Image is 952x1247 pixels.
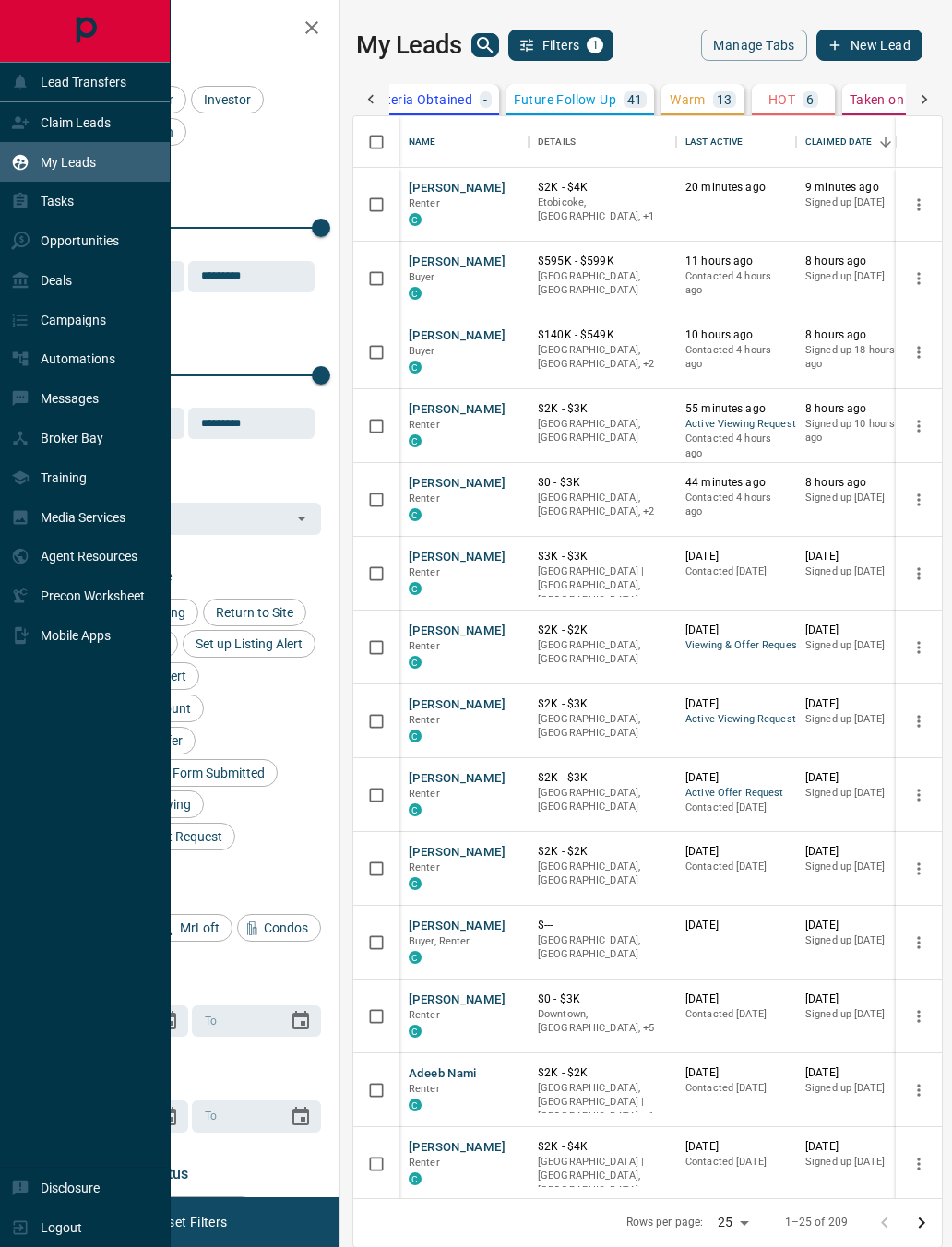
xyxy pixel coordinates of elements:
[805,696,911,712] p: [DATE]
[409,918,506,935] button: [PERSON_NAME]
[905,191,933,219] button: more
[685,343,787,372] p: Contacted 4 hours ago
[685,786,787,802] span: Active Offer Request
[409,714,440,726] span: Renter
[685,844,787,860] p: [DATE]
[538,992,667,1007] p: $0 - $3K
[685,401,787,417] p: 55 minutes ago
[905,265,933,292] button: more
[409,361,422,374] div: condos.ca
[806,93,814,106] p: 6
[409,730,422,742] div: condos.ca
[356,30,462,60] h1: My Leads
[399,116,529,168] div: Name
[873,129,898,155] button: Sort
[905,707,933,735] button: more
[589,39,601,52] span: 1
[805,786,911,801] p: Signed up [DATE]
[905,560,933,588] button: more
[538,712,667,741] p: [GEOGRAPHIC_DATA], [GEOGRAPHIC_DATA]
[905,634,933,661] button: more
[805,254,911,269] p: 8 hours ago
[173,920,226,935] span: MrLoft
[685,1155,787,1170] p: Contacted [DATE]
[538,844,667,860] p: $2K - $2K
[805,549,911,564] p: [DATE]
[409,1099,422,1111] div: condos.ca
[471,33,499,57] button: search button
[685,623,787,638] p: [DATE]
[805,1155,911,1170] p: Signed up [DATE]
[627,93,643,106] p: 41
[538,696,667,712] p: $2K - $3K
[257,920,315,935] span: Condos
[409,475,506,493] button: [PERSON_NAME]
[538,269,667,298] p: [GEOGRAPHIC_DATA], [GEOGRAPHIC_DATA]
[805,475,911,491] p: 8 hours ago
[183,630,315,658] div: Set up Listing Alert
[409,696,506,714] button: [PERSON_NAME]
[805,933,911,948] p: Signed up [DATE]
[805,860,911,874] p: Signed up [DATE]
[626,1215,704,1230] p: Rows per page:
[538,327,667,343] p: $140K - $549K
[805,712,911,727] p: Signed up [DATE]
[905,486,933,514] button: more
[710,1209,755,1236] div: 25
[197,92,257,107] span: Investor
[409,1009,440,1021] span: Renter
[538,786,667,814] p: [GEOGRAPHIC_DATA], [GEOGRAPHIC_DATA]
[538,564,667,608] p: [GEOGRAPHIC_DATA] | [GEOGRAPHIC_DATA], [GEOGRAPHIC_DATA]
[538,1065,667,1081] p: $2K - $2K
[409,345,435,357] span: Buyer
[685,116,743,168] div: Last Active
[905,338,933,366] button: more
[409,788,440,800] span: Renter
[508,30,614,61] button: Filters1
[685,992,787,1007] p: [DATE]
[203,599,306,626] div: Return to Site
[538,180,667,196] p: $2K - $4K
[701,30,806,61] button: Manage Tabs
[409,877,422,890] div: condos.ca
[483,93,487,106] p: -
[805,992,911,1007] p: [DATE]
[685,491,787,519] p: Contacted 4 hours ago
[409,254,506,271] button: [PERSON_NAME]
[805,116,873,168] div: Claimed Date
[785,1215,848,1230] p: 1–25 of 209
[717,93,732,106] p: 13
[409,992,506,1009] button: [PERSON_NAME]
[903,1205,940,1241] button: Go to next page
[538,1139,667,1155] p: $2K - $4K
[805,844,911,860] p: [DATE]
[409,116,436,168] div: Name
[409,656,422,669] div: condos.ca
[409,1139,506,1157] button: [PERSON_NAME]
[905,1003,933,1030] button: more
[282,1099,319,1135] button: Choose date
[805,196,911,210] p: Signed up [DATE]
[676,116,796,168] div: Last Active
[409,1172,422,1185] div: condos.ca
[685,1081,787,1096] p: Contacted [DATE]
[209,605,300,620] span: Return to Site
[369,93,472,106] p: Criteria Obtained
[538,549,667,564] p: $3K - $3K
[805,343,911,372] p: Signed up 18 hours ago
[538,1007,667,1036] p: North York, West End, Midtown | Central, Toronto, Vaughan
[140,1206,239,1238] button: Reset Filters
[805,564,911,579] p: Signed up [DATE]
[905,412,933,440] button: more
[805,1139,911,1155] p: [DATE]
[409,566,440,578] span: Renter
[409,271,435,283] span: Buyer
[538,860,667,888] p: [GEOGRAPHIC_DATA], [GEOGRAPHIC_DATA]
[805,269,911,284] p: Signed up [DATE]
[538,1081,667,1124] p: Toronto
[409,935,470,947] span: Buyer, Renter
[409,434,422,447] div: condos.ca
[409,549,506,566] button: [PERSON_NAME]
[538,196,667,224] p: Toronto
[409,844,506,861] button: [PERSON_NAME]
